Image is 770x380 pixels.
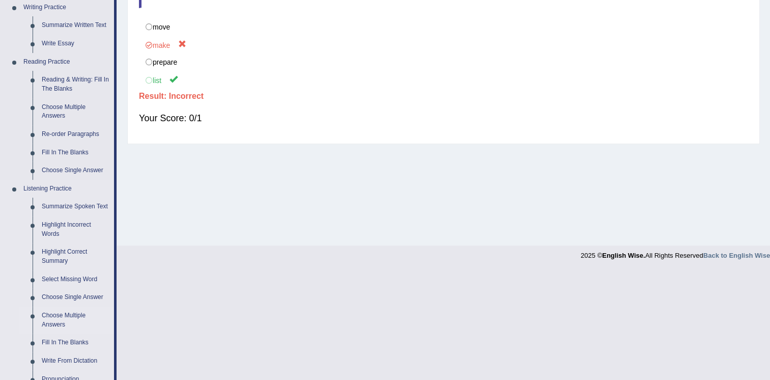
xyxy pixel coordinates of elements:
[602,252,645,259] strong: English Wise.
[703,252,770,259] a: Back to English Wise
[37,198,114,216] a: Summarize Spoken Text
[19,180,114,198] a: Listening Practice
[37,71,114,98] a: Reading & Writing: Fill In The Blanks
[37,352,114,370] a: Write From Dictation
[37,16,114,35] a: Summarize Written Text
[37,35,114,53] a: Write Essay
[37,161,114,180] a: Choose Single Answer
[37,334,114,352] a: Fill In The Blanks
[139,106,748,130] div: Your Score: 0/1
[19,53,114,71] a: Reading Practice
[37,270,114,289] a: Select Missing Word
[37,98,114,125] a: Choose Multiple Answers
[37,307,114,334] a: Choose Multiple Answers
[139,70,748,89] label: list
[139,92,748,101] h4: Result:
[139,53,748,71] label: prepare
[37,243,114,270] a: Highlight Correct Summary
[139,18,748,36] label: move
[139,35,748,54] label: make
[37,125,114,144] a: Re-order Paragraphs
[37,288,114,307] a: Choose Single Answer
[37,144,114,162] a: Fill In The Blanks
[37,216,114,243] a: Highlight Incorrect Words
[581,246,770,260] div: 2025 © All Rights Reserved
